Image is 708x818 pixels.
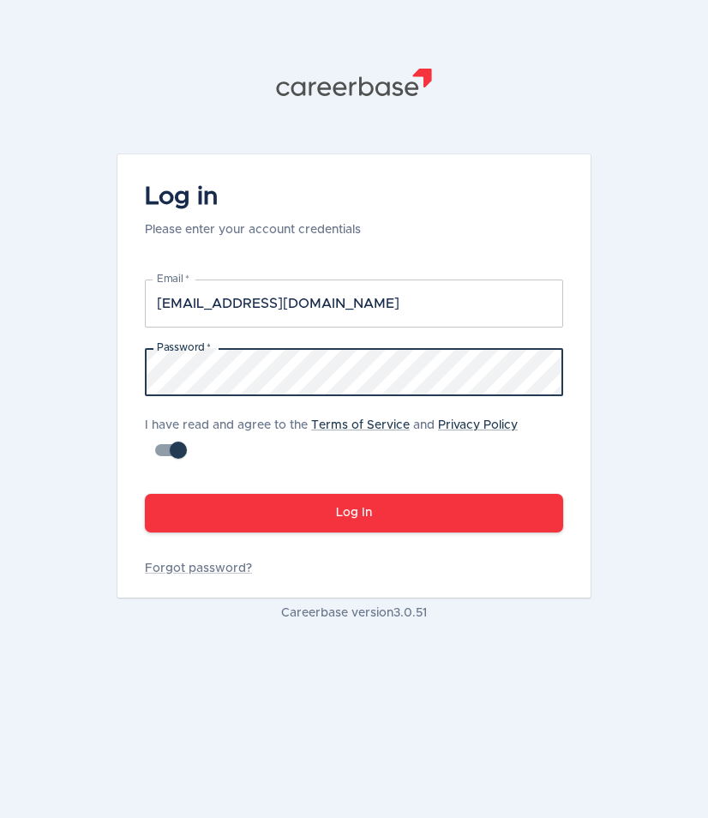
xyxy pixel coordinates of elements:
[157,340,210,355] label: Password
[438,419,518,431] a: Privacy Policy
[117,604,591,622] p: Careerbase version 3.0.51
[145,221,361,238] p: Please enter your account credentials
[145,182,361,213] h4: Log in
[145,417,563,434] p: I have read and agree to the and
[145,494,563,532] button: Log In
[311,419,410,431] a: Terms of Service
[157,272,189,286] label: Email
[145,560,563,577] a: Forgot password?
